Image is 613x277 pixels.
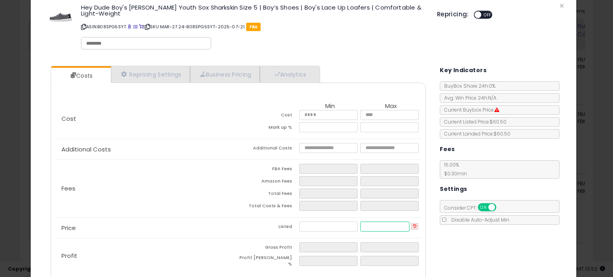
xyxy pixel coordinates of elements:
[238,164,299,176] td: FBA Fees
[479,204,488,211] span: ON
[440,204,507,211] span: Consider CPT:
[190,66,260,83] a: Business Pricing
[299,103,360,110] th: Min
[238,222,299,234] td: Listed
[238,110,299,122] td: Cost
[111,66,190,83] a: Repricing Settings
[440,65,486,75] h5: Key Indicators
[260,66,319,83] a: Analytics
[440,184,467,194] h5: Settings
[440,130,510,137] span: Current Landed Price: $60.50
[440,94,496,101] span: Avg. Win Price 24h: N/A
[481,12,494,18] span: OFF
[440,118,506,125] span: Current Listed Price: $60.50
[51,68,110,84] a: Costs
[139,24,143,30] a: Your listing only
[447,216,509,223] span: Disable Auto-Adjust Min
[238,242,299,255] td: Gross Profit
[360,103,421,110] th: Max
[55,146,238,153] p: Additional Costs
[49,4,73,28] img: 41O1obiNpwL._SL60_.jpg
[494,108,499,112] i: Suppressed Buy Box
[238,143,299,155] td: Additional Costs
[81,20,425,33] p: ASIN: B08SPG5SYT | SKU: MAR-27.24-B08SPG5SYT-2025-07-21
[440,83,495,89] span: BuyBox Share 24h: 0%
[238,189,299,201] td: Total Fees
[55,116,238,122] p: Cost
[55,253,238,259] p: Profit
[440,106,499,113] span: Current Buybox Price:
[440,170,467,177] span: $0.30 min
[495,204,508,211] span: OFF
[55,185,238,192] p: Fees
[133,24,138,30] a: All offer listings
[238,201,299,213] td: Total Costs & Fees
[81,4,425,16] h3: Hey Dude Boy's [PERSON_NAME] Youth Sox Sharkskin Size 5 | Boy’s Shoes | Boy's Lace Up Loafers | C...
[437,11,469,18] h5: Repricing:
[440,144,455,154] h5: Fees
[238,255,299,269] td: Profit [PERSON_NAME] %
[238,176,299,189] td: Amazon Fees
[55,225,238,231] p: Price
[246,23,261,31] span: FBA
[127,24,132,30] a: BuyBox page
[440,161,467,177] span: 15.00 %
[238,122,299,135] td: Mark up %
